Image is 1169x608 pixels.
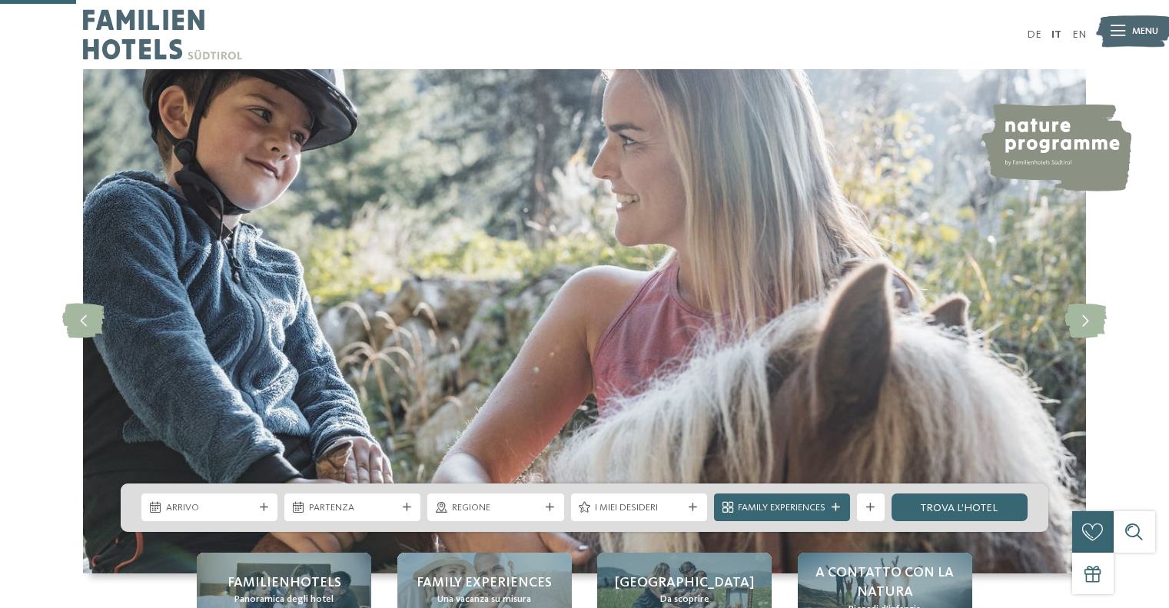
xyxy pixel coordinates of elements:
img: Family hotel Alto Adige: the happy family places! [83,69,1086,573]
span: Panoramica degli hotel [234,593,334,606]
span: Arrivo [166,501,254,515]
span: Familienhotels [227,573,341,593]
a: DE [1027,29,1041,40]
span: Partenza [309,501,397,515]
span: Regione [452,501,540,515]
a: IT [1051,29,1061,40]
span: I miei desideri [595,501,682,515]
span: Una vacanza su misura [437,593,531,606]
img: nature programme by Familienhotels Südtirol [979,104,1131,191]
span: Da scoprire [660,593,709,606]
span: Family Experiences [738,501,825,515]
span: Family experiences [417,573,552,593]
span: Menu [1132,25,1158,38]
span: [GEOGRAPHIC_DATA] [615,573,754,593]
a: EN [1072,29,1086,40]
span: A contatto con la natura [812,563,958,602]
a: trova l’hotel [892,493,1028,521]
